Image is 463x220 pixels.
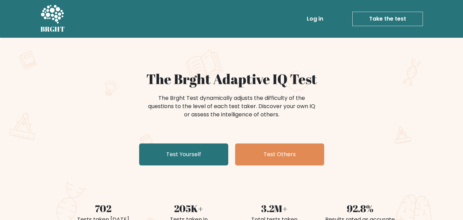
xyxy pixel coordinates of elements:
[235,143,324,165] a: Test Others
[139,143,228,165] a: Test Yourself
[352,12,423,26] a: Take the test
[64,201,142,216] div: 702
[321,201,399,216] div: 92.8%
[40,3,65,35] a: BRGHT
[150,201,228,216] div: 205K+
[236,201,313,216] div: 3.2M+
[40,25,65,33] h5: BRGHT
[304,12,326,26] a: Log in
[64,71,399,87] h1: The Brght Adaptive IQ Test
[146,94,317,119] div: The Brght Test dynamically adjusts the difficulty of the questions to the level of each test take...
